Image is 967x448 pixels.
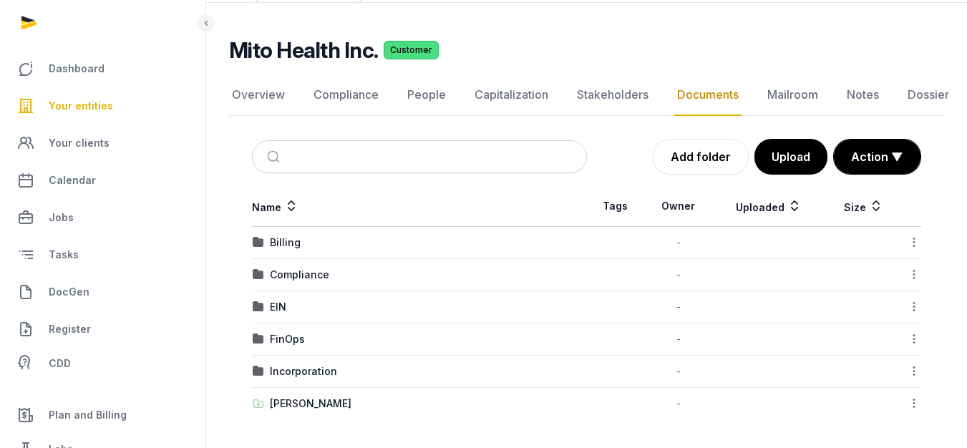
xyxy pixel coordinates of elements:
[643,356,712,388] td: -
[674,74,742,116] a: Documents
[11,89,194,123] a: Your entities
[270,396,351,411] div: [PERSON_NAME]
[252,186,587,227] th: Name
[643,291,712,323] td: -
[49,135,110,152] span: Your clients
[253,398,264,409] img: folder-upload.svg
[49,355,71,372] span: CDD
[11,398,194,432] a: Plan and Billing
[49,97,113,115] span: Your entities
[574,74,651,116] a: Stakeholders
[643,186,712,227] th: Owner
[253,301,264,313] img: folder.svg
[253,366,264,377] img: folder.svg
[587,186,644,227] th: Tags
[643,388,712,420] td: -
[253,237,264,248] img: folder.svg
[11,163,194,198] a: Calendar
[49,246,79,263] span: Tasks
[270,332,305,346] div: FinOps
[49,283,89,301] span: DocGen
[229,37,378,63] h2: Mito Health Inc.
[229,74,288,116] a: Overview
[270,300,286,314] div: EIN
[49,209,74,226] span: Jobs
[643,227,712,259] td: -
[49,60,105,77] span: Dashboard
[11,238,194,272] a: Tasks
[270,364,337,379] div: Incorporation
[11,349,194,378] a: CDD
[764,74,821,116] a: Mailroom
[49,321,91,338] span: Register
[11,200,194,235] a: Jobs
[825,186,902,227] th: Size
[229,74,944,116] nav: Tabs
[905,74,952,116] a: Dossier
[49,406,127,424] span: Plan and Billing
[11,275,194,309] a: DocGen
[11,312,194,346] a: Register
[643,323,712,356] td: -
[11,126,194,160] a: Your clients
[11,52,194,86] a: Dashboard
[49,172,96,189] span: Calendar
[253,269,264,281] img: folder.svg
[713,186,825,227] th: Uploaded
[653,139,749,175] a: Add folder
[643,259,712,291] td: -
[384,41,439,59] span: Customer
[270,235,301,250] div: Billing
[253,333,264,345] img: folder.svg
[834,140,920,174] button: Action ▼
[754,139,827,175] button: Upload
[404,74,449,116] a: People
[844,74,882,116] a: Notes
[311,74,382,116] a: Compliance
[270,268,329,282] div: Compliance
[258,141,292,172] button: Submit
[472,74,551,116] a: Capitalization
